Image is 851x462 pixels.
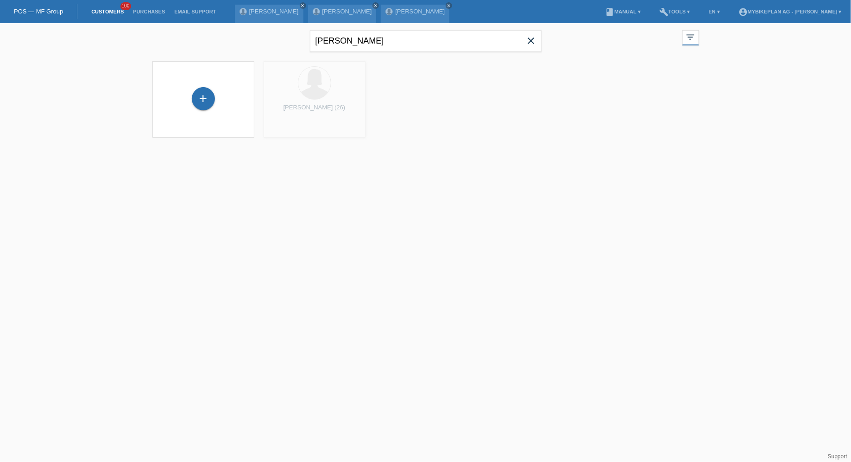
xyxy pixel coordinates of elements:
a: [PERSON_NAME] [395,8,445,15]
i: close [301,3,305,8]
i: close [526,35,537,46]
a: account_circleMybikeplan AG - [PERSON_NAME] ▾ [734,9,846,14]
a: [PERSON_NAME] [249,8,299,15]
div: [PERSON_NAME] (26) [271,104,358,119]
i: filter_list [686,32,696,42]
i: build [659,7,668,17]
a: [PERSON_NAME] [322,8,372,15]
a: Email Support [170,9,221,14]
a: buildTools ▾ [655,9,695,14]
a: close [446,2,452,9]
span: 100 [120,2,132,10]
a: close [372,2,379,9]
a: Support [828,453,847,460]
a: POS — MF Group [14,8,63,15]
div: Add customer [192,91,214,107]
i: close [447,3,451,8]
i: account_circle [738,7,748,17]
input: Search... [310,30,542,52]
a: close [300,2,306,9]
a: EN ▾ [704,9,725,14]
a: bookManual ▾ [600,9,645,14]
a: Purchases [128,9,170,14]
a: Customers [87,9,128,14]
i: book [605,7,614,17]
i: close [373,3,378,8]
